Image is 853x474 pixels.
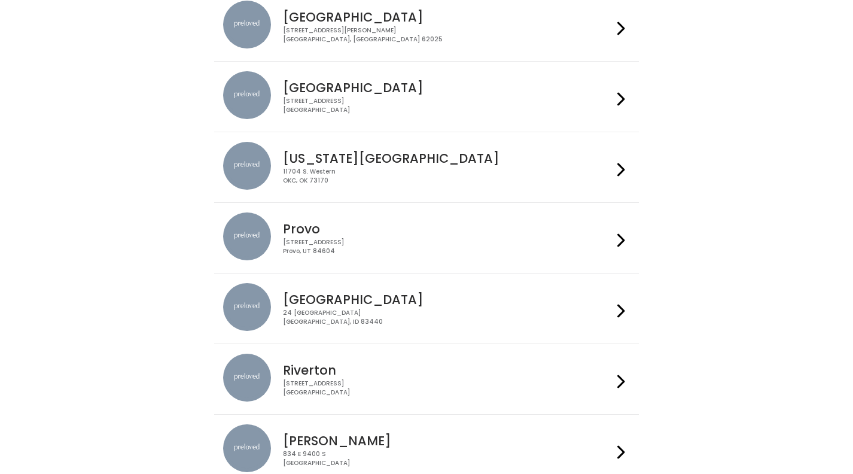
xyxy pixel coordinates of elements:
img: preloved location [223,142,271,190]
div: [STREET_ADDRESS][PERSON_NAME] [GEOGRAPHIC_DATA], [GEOGRAPHIC_DATA] 62025 [283,26,612,44]
a: preloved location [US_STATE][GEOGRAPHIC_DATA] 11704 S. WesternOKC, OK 73170 [223,142,629,193]
img: preloved location [223,1,271,48]
h4: [PERSON_NAME] [283,434,612,448]
img: preloved location [223,424,271,472]
div: [STREET_ADDRESS] Provo, UT 84604 [283,238,612,256]
img: preloved location [223,283,271,331]
a: preloved location [GEOGRAPHIC_DATA] [STREET_ADDRESS][GEOGRAPHIC_DATA] [223,71,629,122]
h4: [GEOGRAPHIC_DATA] [283,81,612,95]
a: preloved location [GEOGRAPHIC_DATA] [STREET_ADDRESS][PERSON_NAME][GEOGRAPHIC_DATA], [GEOGRAPHIC_D... [223,1,629,51]
h4: Riverton [283,363,612,377]
img: preloved location [223,354,271,402]
div: 834 E 9400 S [GEOGRAPHIC_DATA] [283,450,612,467]
a: preloved location Riverton [STREET_ADDRESS][GEOGRAPHIC_DATA] [223,354,629,405]
div: [STREET_ADDRESS] [GEOGRAPHIC_DATA] [283,379,612,397]
div: [STREET_ADDRESS] [GEOGRAPHIC_DATA] [283,97,612,114]
h4: [GEOGRAPHIC_DATA] [283,293,612,306]
div: 24 [GEOGRAPHIC_DATA] [GEOGRAPHIC_DATA], ID 83440 [283,309,612,326]
h4: Provo [283,222,612,236]
h4: [US_STATE][GEOGRAPHIC_DATA] [283,151,612,165]
img: preloved location [223,212,271,260]
img: preloved location [223,71,271,119]
a: preloved location Provo [STREET_ADDRESS]Provo, UT 84604 [223,212,629,263]
div: 11704 S. Western OKC, OK 73170 [283,168,612,185]
h4: [GEOGRAPHIC_DATA] [283,10,612,24]
a: preloved location [GEOGRAPHIC_DATA] 24 [GEOGRAPHIC_DATA][GEOGRAPHIC_DATA], ID 83440 [223,283,629,334]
